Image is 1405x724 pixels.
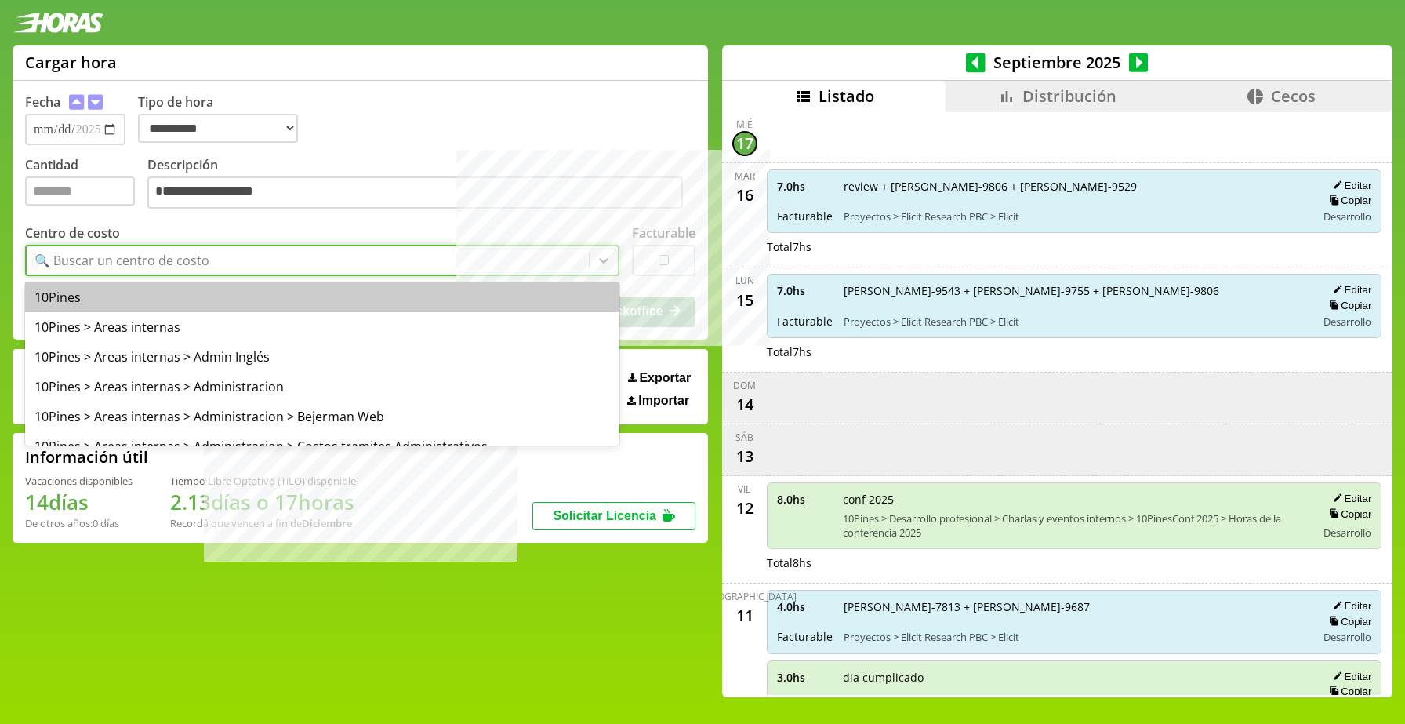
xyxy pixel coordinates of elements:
div: [DEMOGRAPHIC_DATA] [693,590,797,603]
div: vie [738,482,751,496]
span: review + [PERSON_NAME]-9806 + [PERSON_NAME]-9529 [844,179,1306,194]
div: 10Pines > Areas internas > Administracion > Costos tramites Administrativos [25,431,619,461]
div: scrollable content [722,112,1392,695]
div: 10Pines > Areas internas > Administracion [25,372,619,402]
div: 🔍 Buscar un centro de costo [34,252,209,269]
span: [PERSON_NAME]-9543 + [PERSON_NAME]-9755 + [PERSON_NAME]-9806 [844,283,1306,298]
div: 12 [732,496,757,521]
div: sáb [735,431,753,444]
div: De otros años: 0 días [25,516,133,530]
span: 3.0 hs [777,670,832,685]
button: Copiar [1324,194,1371,207]
div: dom [733,379,756,392]
button: Editar [1328,599,1371,613]
span: Cecos [1271,85,1316,107]
div: Total 7 hs [767,344,1382,359]
h1: Cargar hora [25,52,117,73]
div: Recordá que vencen a fin de [170,516,356,530]
div: 11 [732,603,757,628]
span: Facturable [777,209,833,224]
div: Vacaciones disponibles [25,474,133,488]
span: Desarrollo [1323,315,1371,329]
span: 7.0 hs [777,283,833,298]
div: 16 [732,183,757,208]
div: Total 8 hs [767,555,1382,570]
div: lun [735,274,754,287]
h2: Información útil [25,446,148,468]
div: Total 7 hs [767,239,1382,254]
img: logotipo [13,13,103,33]
span: Desarrollo [1323,630,1371,644]
span: Exportar [639,371,691,385]
label: Facturable [632,224,695,242]
button: Editar [1328,492,1371,505]
span: 7.0 hs [777,179,833,194]
span: Facturable [777,314,833,329]
div: 14 [732,392,757,417]
span: Desarrollo [1323,526,1371,540]
label: Cantidad [25,156,147,213]
span: 4.0 hs [777,599,833,614]
label: Fecha [25,93,60,111]
span: Proyectos > Elicit Research PBC > Elicit [844,630,1306,644]
h1: 2.13 días o 17 horas [170,488,356,516]
span: [PERSON_NAME]-7813 + [PERSON_NAME]-9687 [844,599,1306,614]
b: Diciembre [302,516,352,530]
button: Solicitar Licencia [532,502,695,530]
span: Distribución [1022,85,1116,107]
span: Listado [819,85,874,107]
button: Copiar [1324,299,1371,312]
textarea: Descripción [147,176,683,209]
button: Copiar [1324,615,1371,628]
div: mié [736,118,753,131]
button: Copiar [1324,508,1371,521]
div: Tiempo Libre Optativo (TiLO) disponible [170,474,356,488]
button: Editar [1328,283,1371,297]
div: 17 [732,131,757,156]
div: 10Pines [25,282,619,312]
label: Centro de costo [25,224,120,242]
label: Descripción [147,156,695,213]
span: Importar [638,394,689,408]
span: Solicitar Licencia [553,509,656,522]
span: Septiembre 2025 [986,52,1129,73]
span: Facturable [777,629,833,644]
span: Proyectos > Elicit Research PBC > Elicit [844,315,1306,329]
label: Tipo de hora [138,93,310,145]
button: Editar [1328,179,1371,192]
h1: 14 días [25,488,133,516]
div: 10Pines > Areas internas > Administracion > Bejerman Web [25,402,619,431]
div: 10Pines > Areas internas [25,312,619,342]
span: 10Pines > Desarrollo profesional > Charlas y eventos internos > 10PinesConf 2025 > Horas de la co... [843,511,1306,540]
input: Cantidad [25,176,135,206]
select: Tipo de hora [138,114,298,143]
span: 8.0 hs [777,492,832,507]
div: 10Pines > Areas internas > Admin Inglés [25,342,619,372]
div: mar [735,169,755,183]
span: dia cumplicado [843,670,1306,685]
button: Editar [1328,670,1371,683]
span: Proyectos > Elicit Research PBC > Elicit [844,209,1306,224]
div: 15 [732,287,757,312]
span: conf 2025 [843,492,1306,507]
div: 13 [732,444,757,469]
span: Desarrollo [1323,209,1371,224]
button: Copiar [1324,685,1371,698]
button: Exportar [623,370,695,386]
